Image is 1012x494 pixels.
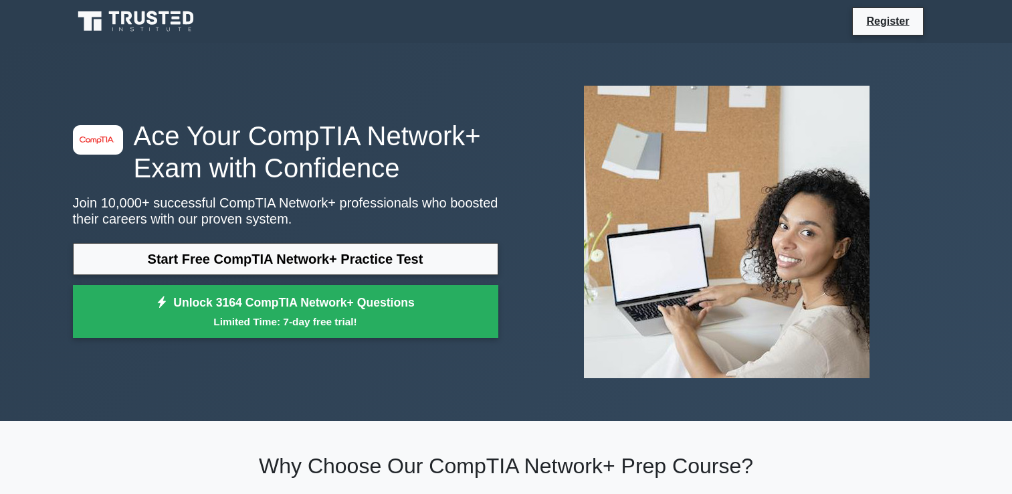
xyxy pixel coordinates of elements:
a: Register [858,13,917,29]
h1: Ace Your CompTIA Network+ Exam with Confidence [73,120,498,184]
p: Join 10,000+ successful CompTIA Network+ professionals who boosted their careers with our proven ... [73,195,498,227]
h2: Why Choose Our CompTIA Network+ Prep Course? [73,453,940,479]
a: Start Free CompTIA Network+ Practice Test [73,243,498,275]
small: Limited Time: 7-day free trial! [90,314,482,329]
a: Unlock 3164 CompTIA Network+ QuestionsLimited Time: 7-day free trial! [73,285,498,339]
